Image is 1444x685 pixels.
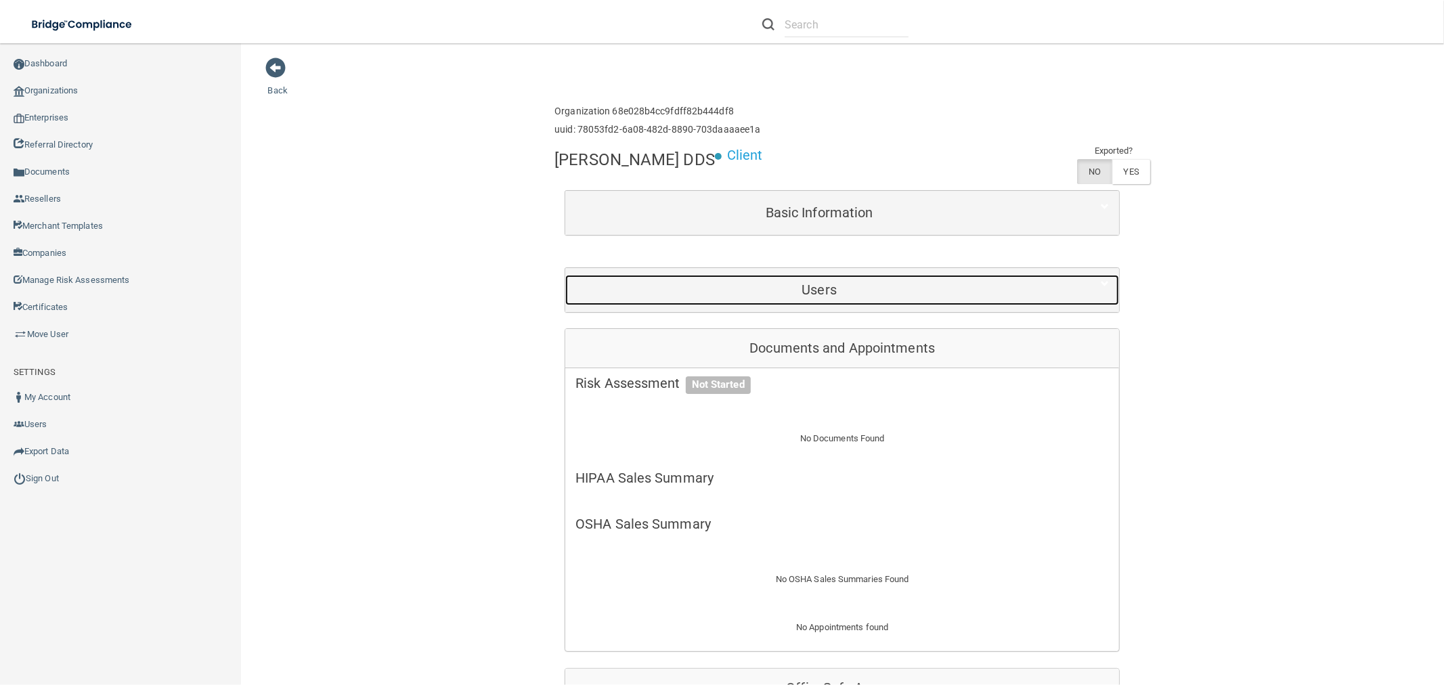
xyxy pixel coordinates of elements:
img: briefcase.64adab9b.png [14,328,27,341]
img: icon-documents.8dae5593.png [14,167,24,178]
img: ic_power_dark.7ecde6b1.png [14,472,26,485]
img: ic_dashboard_dark.d01f4a41.png [14,59,24,70]
h4: [PERSON_NAME] DDS [554,151,715,169]
label: YES [1112,159,1150,184]
label: NO [1077,159,1112,184]
img: icon-export.b9366987.png [14,446,24,457]
img: ic_user_dark.df1a06c3.png [14,392,24,403]
img: bridge_compliance_login_screen.278c3ca4.svg [20,11,145,39]
span: Not Started [686,376,751,394]
img: ic_reseller.de258add.png [14,194,24,204]
a: Users [575,275,1109,305]
h5: OSHA Sales Summary [575,516,1109,531]
h6: uuid: 78053fd2-6a08-482d-8890-703daaaaee1a [554,125,760,135]
input: Search [785,12,909,37]
h5: Users [575,282,1063,297]
p: Client [727,143,763,168]
div: No OSHA Sales Summaries Found [565,555,1119,604]
a: Basic Information [575,198,1109,228]
img: enterprise.0d942306.png [14,114,24,123]
h5: Basic Information [575,205,1063,220]
label: SETTINGS [14,364,56,380]
h5: HIPAA Sales Summary [575,470,1109,485]
div: No Appointments found [565,619,1119,652]
div: No Documents Found [565,414,1119,463]
td: Exported? [1077,143,1150,159]
img: ic-search.3b580494.png [762,18,774,30]
div: Documents and Appointments [565,329,1119,368]
img: organization-icon.f8decf85.png [14,86,24,97]
h6: Organization 68e028b4cc9fdff82b444df8 [554,106,760,116]
a: Back [268,69,288,95]
h5: Risk Assessment [575,376,1109,391]
img: icon-users.e205127d.png [14,419,24,430]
